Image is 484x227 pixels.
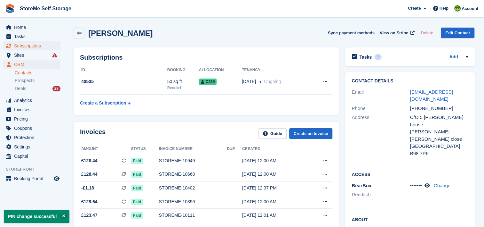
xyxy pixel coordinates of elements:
[15,78,35,84] span: Prospects
[81,212,98,219] span: £123.47
[80,78,167,85] div: 40535
[227,144,242,154] th: Due
[410,105,468,112] div: [PHONE_NUMBER]
[410,128,468,143] div: [PERSON_NAME] [PERSON_NAME] close
[14,152,52,161] span: Capital
[14,41,52,50] span: Subscriptions
[80,54,332,61] h2: Subscriptions
[81,171,98,178] span: £128.44
[377,28,416,38] a: View on Stripe
[410,150,468,157] div: B98 7PF
[3,124,60,133] a: menu
[159,144,227,154] th: Invoice number
[80,128,106,139] h2: Invoices
[15,85,60,92] a: Deals 28
[242,185,307,191] div: [DATE] 12:37 PM
[242,144,307,154] th: Created
[14,96,52,105] span: Analytics
[80,65,167,75] th: ID
[3,23,60,32] a: menu
[14,32,52,41] span: Tasks
[14,23,52,32] span: Home
[5,4,15,13] img: stora-icon-8386f47178a22dfd0bd8f6a31ec36ba5ce8667c1dd55bd0f319d3a0aa187defe.svg
[80,144,131,154] th: Amount
[14,174,52,183] span: Booking Portal
[131,212,143,219] span: Paid
[14,142,52,151] span: Settings
[359,54,372,60] h2: Tasks
[352,105,410,112] div: Phone
[17,3,74,14] a: StoreMe Self Storage
[454,5,461,12] img: StorMe
[242,78,256,85] span: [DATE]
[14,105,52,114] span: Invoices
[352,216,468,223] h2: About
[15,77,60,84] a: Prospects
[159,157,227,164] div: STOREME-10949
[159,171,227,178] div: STOREME-10668
[159,185,227,191] div: STOREME-10402
[449,54,458,61] a: Add
[52,53,57,58] i: Smart entry sync failures have occurred
[352,171,468,177] h2: Access
[242,157,307,164] div: [DATE] 12:00 AM
[131,144,159,154] th: Status
[352,88,410,103] div: Email
[14,51,52,60] span: Sites
[131,199,143,205] span: Paid
[6,166,64,172] span: Storefront
[14,114,52,123] span: Pricing
[3,174,60,183] a: menu
[410,143,468,150] div: [GEOGRAPHIC_DATA]
[52,86,60,91] div: 28
[352,114,410,157] div: Address
[159,198,227,205] div: STOREME-10396
[441,28,474,38] a: Edit Contact
[199,79,217,85] span: C239
[14,60,52,69] span: CRM
[408,5,421,12] span: Create
[3,32,60,41] a: menu
[410,89,453,102] a: [EMAIL_ADDRESS][DOMAIN_NAME]
[410,114,468,128] div: C/O 5 [PERSON_NAME] house
[380,30,408,36] span: View on Stripe
[14,133,52,142] span: Protection
[3,51,60,60] a: menu
[410,183,422,188] span: •••••••
[81,185,94,191] span: -£1.18
[352,79,468,84] h2: Contact Details
[264,79,281,84] span: Ongoing
[3,105,60,114] a: menu
[462,5,478,12] span: Account
[159,212,227,219] div: STOREME-10111
[167,78,199,85] div: 50 sq ft
[167,65,199,75] th: Booking
[15,86,26,92] span: Deals
[242,212,307,219] div: [DATE] 12:01 AM
[3,133,60,142] a: menu
[434,183,451,188] a: Change
[81,198,98,205] span: £129.64
[80,97,131,109] a: Create a Subscription
[440,5,448,12] span: Help
[3,60,60,69] a: menu
[352,183,371,188] span: BearBox
[81,157,98,164] span: £128.44
[328,28,375,38] button: Sync payment methods
[3,142,60,151] a: menu
[3,114,60,123] a: menu
[352,191,410,198] li: Redditch
[131,185,143,191] span: Paid
[167,85,199,91] div: Redditch
[4,210,69,223] p: PIN change successful
[131,171,143,178] span: Paid
[3,41,60,50] a: menu
[80,100,126,106] div: Create a Subscription
[199,65,242,75] th: Allocation
[242,65,309,75] th: Tenancy
[242,198,307,205] div: [DATE] 12:00 AM
[258,128,287,139] a: Guide
[3,152,60,161] a: menu
[15,70,60,76] a: Contacts
[3,96,60,105] a: menu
